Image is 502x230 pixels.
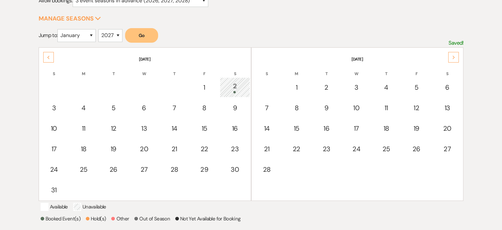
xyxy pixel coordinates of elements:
div: 11 [73,123,94,133]
div: 5 [405,82,428,92]
div: 4 [73,103,94,113]
div: 24 [345,144,367,154]
div: 14 [163,123,185,133]
div: 22 [285,144,308,154]
div: 11 [375,103,397,113]
th: S [220,63,250,77]
div: 28 [163,164,185,174]
div: 30 [223,164,247,174]
p: Saved! [449,39,463,47]
div: 21 [256,144,278,154]
div: 23 [316,144,338,154]
div: 7 [163,103,185,113]
div: 31 [43,185,65,195]
div: 2 [223,81,247,93]
span: Jump to: [39,32,58,39]
th: T [372,63,401,77]
div: 1 [285,82,308,92]
p: Out of Season [134,215,170,223]
div: 10 [345,103,367,113]
div: 16 [316,123,338,133]
div: 17 [345,123,367,133]
div: 26 [102,164,125,174]
div: 21 [163,144,185,154]
div: 20 [133,144,156,154]
div: 7 [256,103,278,113]
p: Booked Event(s) [41,215,81,223]
div: 23 [223,144,247,154]
th: W [129,63,159,77]
p: Unavailable [73,203,106,211]
div: 12 [405,103,428,113]
div: 2 [316,82,338,92]
th: [DATE] [40,48,250,62]
p: Hold(s) [86,215,106,223]
div: 25 [73,164,94,174]
div: 24 [43,164,65,174]
p: Not Yet Available for Booking [175,215,240,223]
div: 15 [193,123,216,133]
th: S [40,63,69,77]
div: 4 [375,82,397,92]
div: 26 [405,144,428,154]
p: Available [41,203,68,211]
div: 12 [102,123,125,133]
div: 27 [436,144,459,154]
div: 9 [316,103,338,113]
div: 20 [436,123,459,133]
button: Go [125,28,158,43]
th: T [99,63,128,77]
div: 8 [285,103,308,113]
div: 19 [405,123,428,133]
div: 8 [193,103,216,113]
th: W [342,63,371,77]
th: T [160,63,189,77]
div: 6 [133,103,156,113]
div: 28 [256,164,278,174]
div: 18 [73,144,94,154]
div: 27 [133,164,156,174]
div: 3 [345,82,367,92]
th: S [252,63,282,77]
div: 13 [133,123,156,133]
div: 18 [375,123,397,133]
th: F [189,63,219,77]
p: Other [111,215,129,223]
div: 16 [223,123,247,133]
div: 10 [43,123,65,133]
div: 14 [256,123,278,133]
div: 6 [436,82,459,92]
th: [DATE] [252,48,463,62]
div: 17 [43,144,65,154]
div: 22 [193,144,216,154]
div: 25 [375,144,397,154]
th: T [312,63,341,77]
div: 29 [193,164,216,174]
th: M [282,63,311,77]
div: 15 [285,123,308,133]
div: 19 [102,144,125,154]
div: 5 [102,103,125,113]
button: Manage Seasons [39,16,101,22]
th: M [69,63,98,77]
div: 3 [43,103,65,113]
div: 9 [223,103,247,113]
div: 13 [436,103,459,113]
th: F [401,63,431,77]
div: 1 [193,82,216,92]
th: S [432,63,463,77]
